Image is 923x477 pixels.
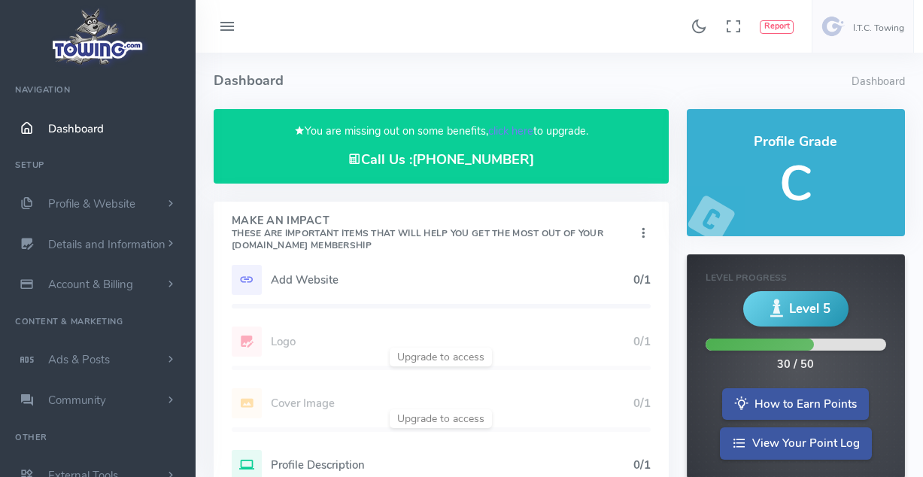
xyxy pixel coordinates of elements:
h6: I.T.C. Towing [853,23,904,33]
h4: Profile Grade [705,135,887,150]
img: user-image [821,14,846,38]
h5: Profile Description [271,459,633,471]
h4: Call Us : [232,152,651,168]
h4: Make An Impact [232,215,636,251]
a: How to Earn Points [722,388,869,421]
span: Profile & Website [48,196,135,211]
small: These are important items that will help you get the most out of your [DOMAIN_NAME] Membership [232,227,603,251]
h5: C [705,157,887,211]
a: [PHONE_NUMBER] [412,150,534,169]
span: Ads & Posts [48,352,110,367]
span: Details and Information [48,237,165,252]
p: You are missing out on some benefits, to upgrade. [232,123,651,140]
h4: Dashboard [214,53,852,109]
h6: Level Progress [706,273,886,283]
span: Dashboard [48,121,104,136]
h5: 0/1 [633,274,651,286]
a: click here [488,123,533,138]
span: Level 5 [789,299,830,318]
li: Dashboard [852,74,905,90]
h5: Add Website [271,274,633,286]
button: Report [760,20,794,34]
div: 30 / 50 [777,357,814,373]
a: View Your Point Log [720,427,872,460]
h5: 0/1 [633,459,651,471]
img: logo [47,5,149,68]
span: Community [48,393,106,408]
span: Account & Billing [48,277,133,292]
